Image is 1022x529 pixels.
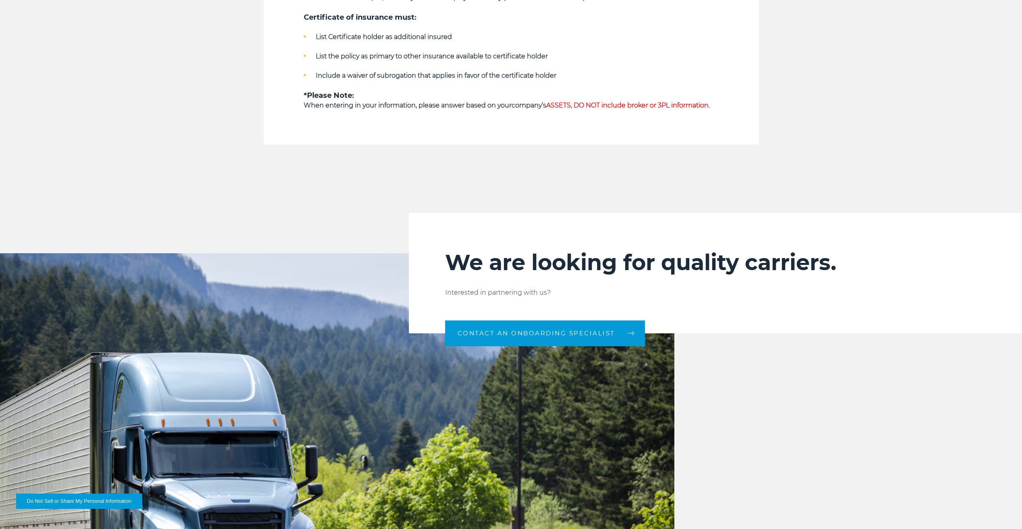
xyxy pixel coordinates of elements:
strong: List the policy as primary to other insurance available to certificate holder [316,52,548,60]
iframe: Chat Widget [982,490,1022,529]
strong: Include a waiver of subrogation that applies in favor of the certificate holder [316,72,556,79]
strong: List Certificate holder as additional insured [316,33,452,41]
span: CONTACT AN ONBOARDING SPECIALIST [458,330,615,336]
p: Interested in partnering with us? [445,288,986,298]
button: Do Not Sell or Share My Personal Information [16,494,142,509]
strong: Certificate of insurance must: [304,13,417,22]
a: CONTACT AN ONBOARDING SPECIALIST arrow arrow [445,320,645,346]
strong: *Please Note: [304,91,354,100]
strong: When entering in your information, please answer based on your [304,101,512,109]
strong: company’s [512,101,710,109]
h2: We are looking for quality carriers. [445,249,986,276]
span: ASSETS, DO NOT include broker or 3PL information. [546,101,710,109]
